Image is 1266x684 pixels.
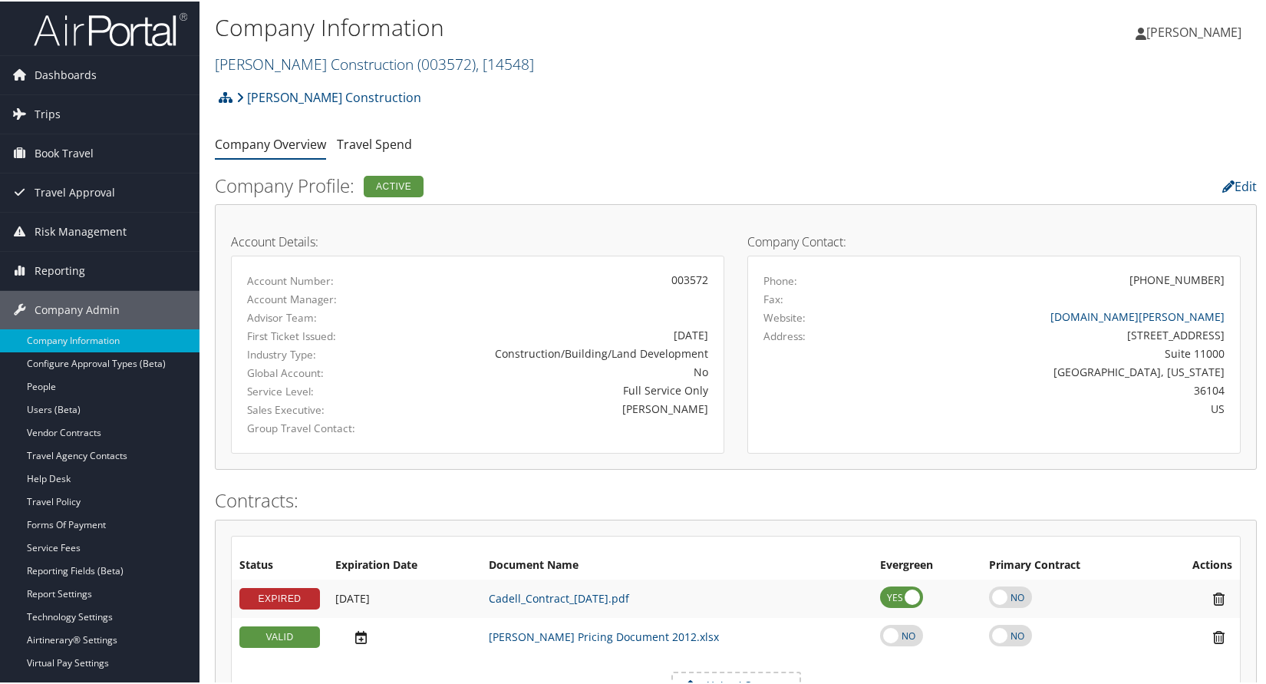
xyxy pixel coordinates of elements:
div: Active [364,174,424,196]
label: First Ticket Issued: [247,327,385,342]
label: Group Travel Contact: [247,419,385,435]
th: Document Name [481,550,872,578]
span: ( 003572 ) [417,52,476,73]
a: Travel Spend [337,134,412,151]
a: [PERSON_NAME] [1136,8,1257,54]
th: Status [232,550,328,578]
h4: Account Details: [231,234,724,246]
label: Account Number: [247,272,385,287]
div: [DATE] [408,325,708,342]
a: [DOMAIN_NAME][PERSON_NAME] [1050,308,1225,322]
label: Address: [763,327,806,342]
div: Suite 11000 [885,344,1225,360]
i: Remove Contract [1205,628,1232,644]
div: [PHONE_NUMBER] [1129,270,1225,286]
span: [PERSON_NAME] [1146,22,1241,39]
span: Travel Approval [35,172,115,210]
a: Cadell_Contract_[DATE].pdf [489,590,629,604]
div: EXPIRED [239,587,320,608]
th: Evergreen [872,550,981,578]
div: Add/Edit Date [335,628,473,644]
h2: Company Profile: [215,171,902,197]
img: airportal-logo.png [34,10,187,46]
a: Edit [1222,177,1257,193]
h1: Company Information [215,10,909,42]
div: VALID [239,625,320,646]
span: Book Travel [35,133,94,171]
label: Service Level: [247,382,385,398]
label: Sales Executive: [247,401,385,416]
div: 36104 [885,381,1225,397]
div: [STREET_ADDRESS] [885,325,1225,342]
div: Add/Edit Date [335,590,473,604]
th: Primary Contract [981,550,1152,578]
span: Reporting [35,250,85,289]
label: Advisor Team: [247,309,385,324]
h2: Contracts: [215,486,1257,512]
h4: Company Contact: [747,234,1241,246]
div: [PERSON_NAME] [408,399,708,415]
label: Industry Type: [247,345,385,361]
i: Remove Contract [1205,590,1232,606]
a: [PERSON_NAME] Construction [236,81,421,111]
span: Risk Management [35,211,127,249]
a: [PERSON_NAME] Pricing Document 2012.xlsx [489,628,719,643]
span: Company Admin [35,289,120,328]
span: [DATE] [335,590,370,604]
div: Full Service Only [408,381,708,397]
a: [PERSON_NAME] Construction [215,52,534,73]
div: Construction/Building/Land Development [408,344,708,360]
label: Global Account: [247,364,385,379]
span: Dashboards [35,55,97,93]
label: Fax: [763,290,783,306]
span: Trips [35,94,61,132]
div: No [408,362,708,378]
a: Company Overview [215,134,326,151]
div: 003572 [408,270,708,286]
label: Account Manager: [247,290,385,306]
th: Actions [1152,550,1240,578]
div: US [885,399,1225,415]
div: [GEOGRAPHIC_DATA], [US_STATE] [885,362,1225,378]
span: , [ 14548 ] [476,52,534,73]
label: Website: [763,309,806,324]
label: Phone: [763,272,797,287]
th: Expiration Date [328,550,481,578]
